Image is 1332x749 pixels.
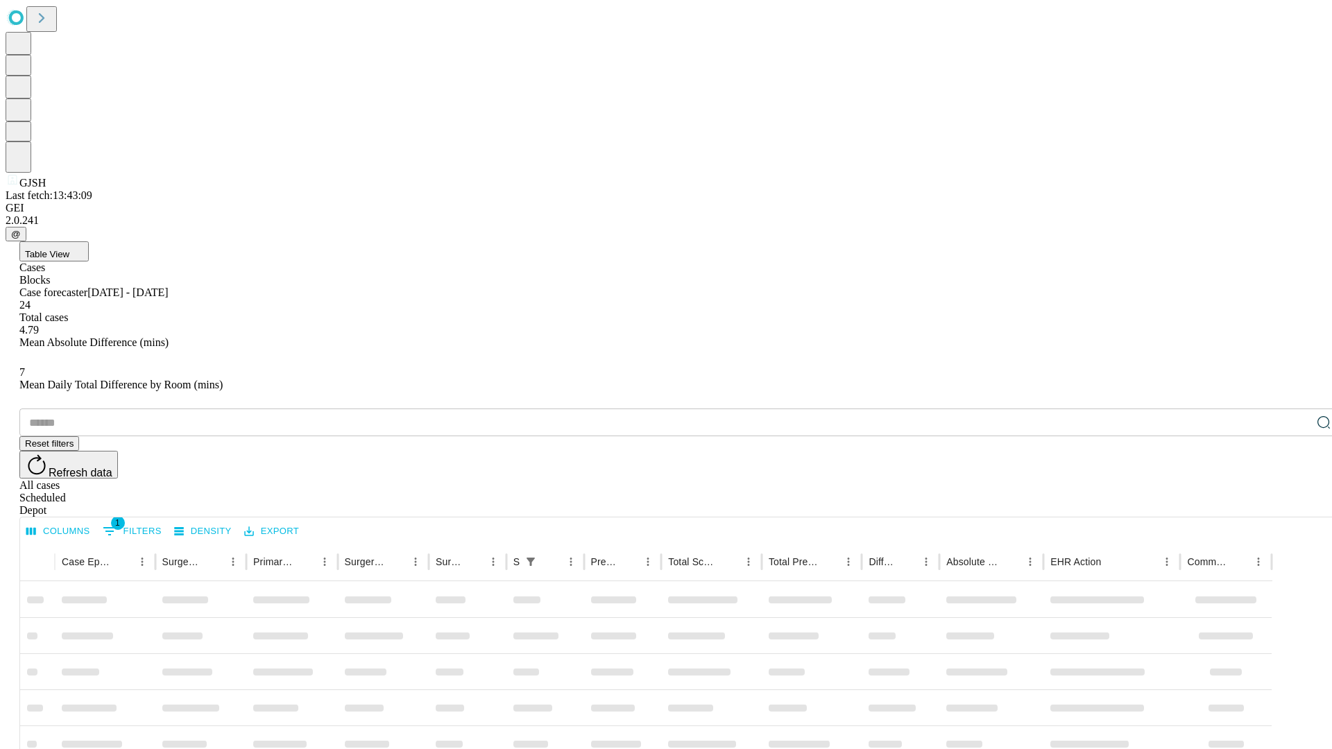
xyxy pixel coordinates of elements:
button: Menu [223,552,243,571]
div: Scheduled In Room Duration [513,556,520,567]
button: Sort [542,552,561,571]
div: GEI [6,202,1326,214]
button: Sort [464,552,484,571]
button: Show filters [521,552,540,571]
button: Sort [897,552,916,571]
button: Sort [204,552,223,571]
div: Surgery Name [345,556,385,567]
div: Total Scheduled Duration [668,556,718,567]
div: 1 active filter [521,552,540,571]
button: Select columns [23,521,94,542]
button: Export [241,521,302,542]
button: Density [171,521,235,542]
span: 1 [111,516,125,530]
span: 24 [19,299,31,311]
div: Difference [869,556,896,567]
div: Comments [1187,556,1227,567]
button: Menu [315,552,334,571]
span: @ [11,229,21,239]
button: Menu [916,552,936,571]
button: Menu [484,552,503,571]
span: [DATE] - [DATE] [87,286,168,298]
button: Sort [1229,552,1249,571]
button: Sort [296,552,315,571]
span: Reset filters [25,438,74,449]
span: Last fetch: 13:43:09 [6,189,92,201]
button: Menu [1249,552,1268,571]
button: Menu [1021,552,1040,571]
button: Menu [406,552,425,571]
span: Mean Absolute Difference (mins) [19,336,169,348]
button: Menu [638,552,658,571]
span: 7 [19,366,25,378]
span: Total cases [19,311,68,323]
div: Case Epic Id [62,556,112,567]
button: @ [6,227,26,241]
div: Surgery Date [436,556,463,567]
span: 4.79 [19,324,39,336]
div: 2.0.241 [6,214,1326,227]
button: Sort [619,552,638,571]
button: Menu [1157,552,1177,571]
div: Total Predicted Duration [769,556,819,567]
div: Primary Service [253,556,293,567]
button: Sort [386,552,406,571]
button: Menu [133,552,152,571]
button: Menu [839,552,858,571]
div: EHR Action [1050,556,1101,567]
button: Sort [1001,552,1021,571]
span: GJSH [19,177,46,189]
span: Case forecaster [19,286,87,298]
button: Show filters [99,520,165,542]
div: Predicted In Room Duration [591,556,618,567]
button: Refresh data [19,451,118,479]
button: Sort [1102,552,1122,571]
button: Sort [113,552,133,571]
span: Table View [25,249,69,259]
button: Sort [719,552,739,571]
div: Absolute Difference [946,556,1000,567]
button: Reset filters [19,436,79,451]
button: Menu [561,552,581,571]
button: Menu [739,552,758,571]
span: Mean Daily Total Difference by Room (mins) [19,379,223,390]
div: Surgeon Name [162,556,203,567]
button: Sort [819,552,839,571]
span: Refresh data [49,467,112,479]
button: Table View [19,241,89,261]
